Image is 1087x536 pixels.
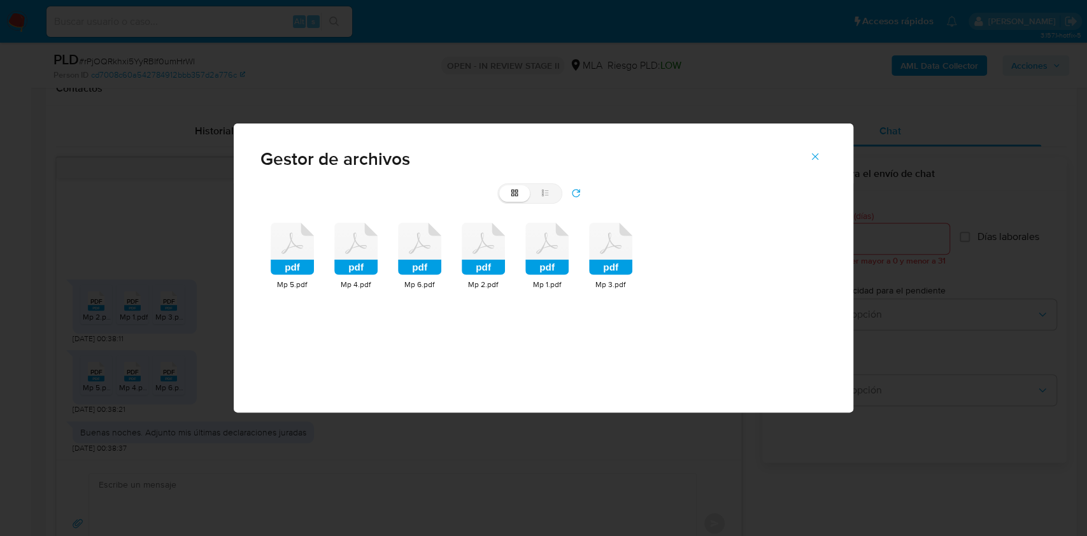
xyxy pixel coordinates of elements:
span: Mp 4.pdf [341,279,371,290]
div: pdfMp 6.pdf [398,223,441,291]
button: Cerrar [793,141,837,172]
span: Mp 5.pdf [277,279,307,290]
span: Gestor de archivos [260,150,827,168]
span: Mp 2.pdf [468,279,498,290]
span: Mp 3.pdf [595,279,625,290]
div: pdfMp 4.pdf [334,223,378,291]
div: pdfMp 2.pdf [462,223,505,291]
span: Mp 1.pdf [533,279,561,290]
div: pdfMp 5.pdf [271,223,314,291]
span: Mp 6.pdf [404,279,434,290]
button: refresh [562,183,590,204]
div: pdfMp 1.pdf [525,223,569,291]
div: pdfMp 3.pdf [589,223,632,291]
